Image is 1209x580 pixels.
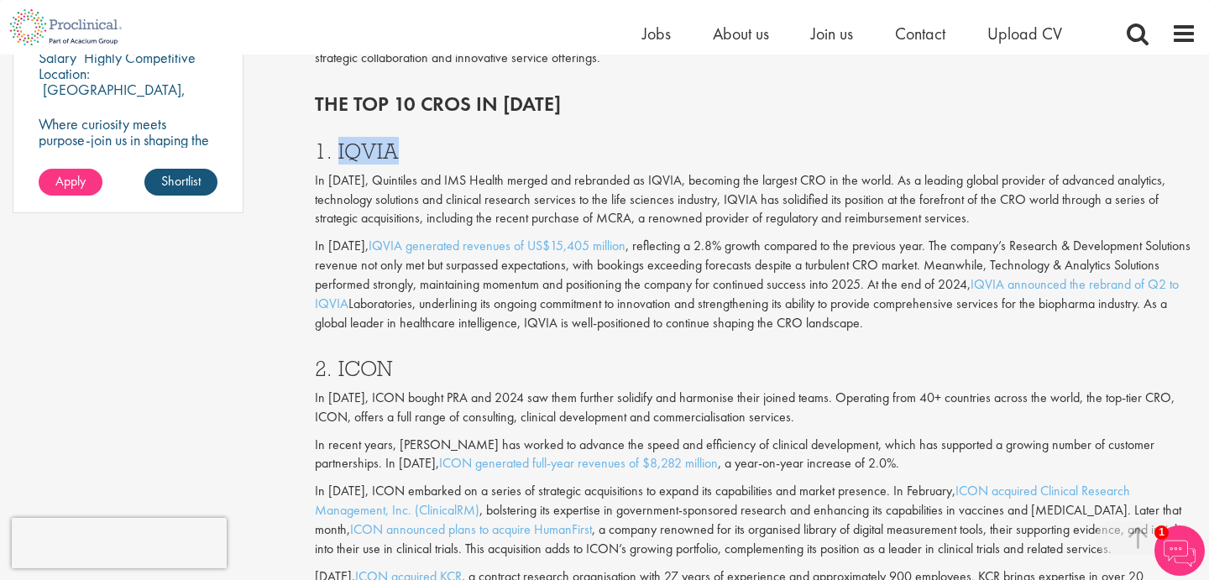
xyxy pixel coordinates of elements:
a: ICON acquired Clinical Research Management, Inc. (ClinicalRM) [315,482,1130,519]
a: About us [713,23,769,44]
a: Join us [811,23,853,44]
a: Jobs [642,23,671,44]
a: Upload CV [987,23,1062,44]
p: In recent years, [PERSON_NAME] has worked to advance the speed and efficiency of clinical develop... [315,436,1196,474]
a: Shortlist [144,169,217,196]
a: IQVIA generated revenues of US$15,405 million [369,237,625,254]
a: Contact [895,23,945,44]
p: In [DATE], Quintiles and IMS Health merged and rebranded as IQVIA, becoming the largest CRO in th... [315,171,1196,229]
iframe: reCAPTCHA [12,518,227,568]
h3: 1. IQVIA [315,140,1196,162]
a: ICON generated full-year revenues of $8,282 million [439,454,718,472]
p: Highly Competitive [84,48,196,67]
p: [GEOGRAPHIC_DATA], [GEOGRAPHIC_DATA] [39,80,186,115]
img: Chatbot [1154,525,1205,576]
a: IQVIA announced the rebrand of Q2 to IQVIA [315,275,1179,312]
p: In [DATE], ICON bought PRA and 2024 saw them further solidify and harmonise their joined teams. O... [315,389,1196,427]
h2: The top 10 CROs in [DATE] [315,93,1196,115]
p: Where curiosity meets purpose-join us in shaping the future of science. [39,116,217,164]
p: In [DATE], , reflecting a 2.8% growth compared to the previous year. The company’s Research & Dev... [315,237,1196,332]
span: Apply [55,172,86,190]
a: Apply [39,169,102,196]
span: Salary [39,48,76,67]
p: In [DATE], ICON embarked on a series of strategic acquisitions to expand its capabilities and mar... [315,482,1196,558]
span: Location: [39,64,90,83]
a: ICON announced plans to acquire HumanFirst [350,520,592,538]
span: 1 [1154,525,1169,540]
h3: 2. ICON [315,358,1196,379]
